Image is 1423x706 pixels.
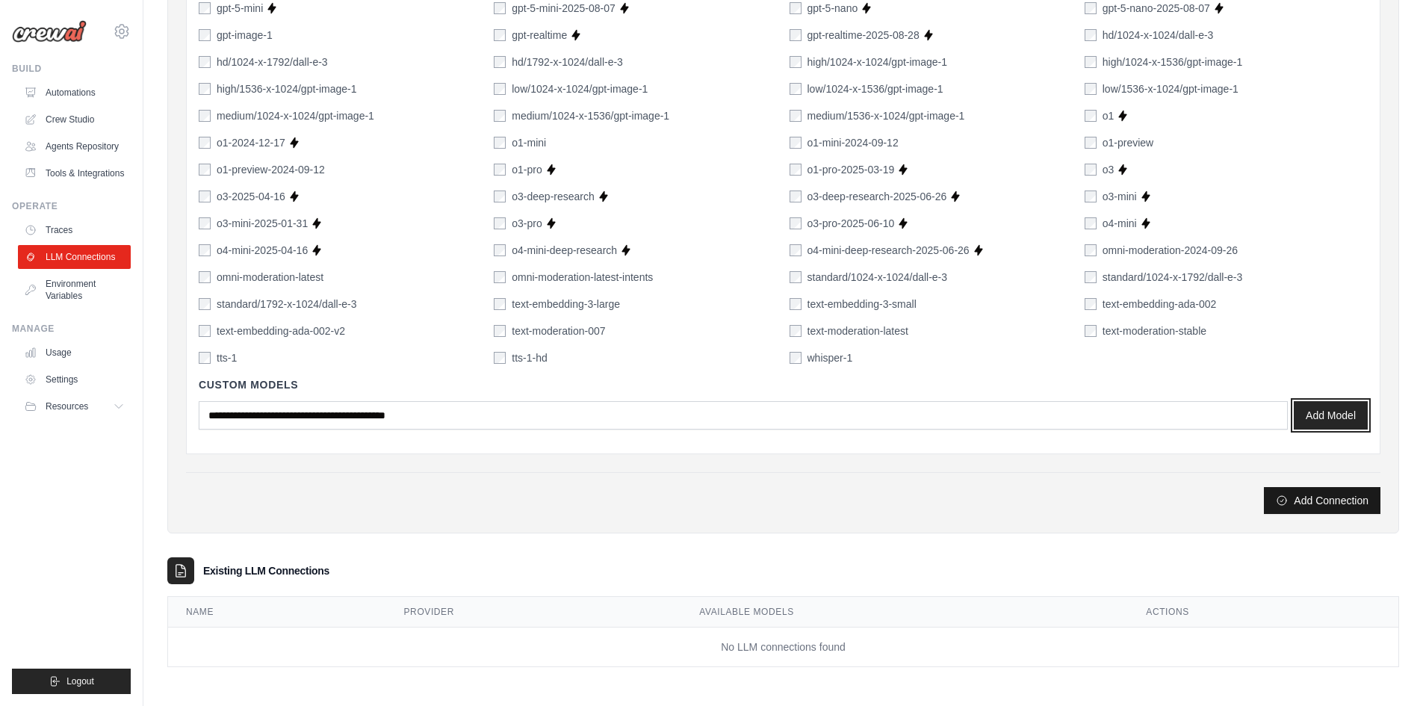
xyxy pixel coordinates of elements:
[46,400,88,412] span: Resources
[217,108,374,123] label: medium/1024-x-1024/gpt-image-1
[217,55,328,69] label: hd/1024-x-1792/dall-e-3
[512,1,616,16] label: gpt-5-mini-2025-08-07
[18,161,131,185] a: Tools & Integrations
[18,245,131,269] a: LLM Connections
[1103,243,1238,258] label: omni-moderation-2024-09-26
[790,298,802,310] input: text-embedding-3-small
[18,108,131,131] a: Crew Studio
[512,350,547,365] label: tts-1-hd
[1103,189,1137,204] label: o3-mini
[1085,217,1097,229] input: o4-mini
[1103,162,1114,177] label: o3
[217,189,285,204] label: o3-2025-04-16
[494,2,506,14] input: gpt-5-mini-2025-08-07
[1264,487,1380,514] button: Add Connection
[217,216,308,231] label: o3-mini-2025-01-31
[1103,108,1114,123] label: o1
[199,2,211,14] input: gpt-5-mini
[807,55,948,69] label: high/1024-x-1024/gpt-image-1
[1103,55,1243,69] label: high/1024-x-1536/gpt-image-1
[199,271,211,283] input: omni-moderation-latest
[1294,401,1368,430] button: Add Model
[494,244,506,256] input: o4-mini-deep-research
[1103,81,1238,96] label: low/1536-x-1024/gpt-image-1
[199,191,211,202] input: o3-2025-04-16
[512,216,542,231] label: o3-pro
[217,1,263,16] label: gpt-5-mini
[18,394,131,418] button: Resources
[1085,164,1097,176] input: o3
[199,325,211,337] input: text-embedding-ada-002-v2
[807,81,943,96] label: low/1024-x-1536/gpt-image-1
[790,110,802,122] input: medium/1536-x-1024/gpt-image-1
[1085,244,1097,256] input: omni-moderation-2024-09-26
[1103,1,1210,16] label: gpt-5-nano-2025-08-07
[199,164,211,176] input: o1-preview-2024-09-12
[512,270,653,285] label: omni-moderation-latest-intents
[1128,597,1398,628] th: Actions
[512,135,546,150] label: o1-mini
[494,217,506,229] input: o3-pro
[12,669,131,694] button: Logout
[217,243,308,258] label: o4-mini-2025-04-16
[512,323,605,338] label: text-moderation-007
[512,297,620,312] label: text-embedding-3-large
[199,352,211,364] input: tts-1
[1103,297,1217,312] label: text-embedding-ada-002
[199,137,211,149] input: o1-2024-12-17
[681,597,1128,628] th: Available Models
[512,108,669,123] label: medium/1024-x-1536/gpt-image-1
[217,323,345,338] label: text-embedding-ada-002-v2
[18,134,131,158] a: Agents Repository
[217,270,323,285] label: omni-moderation-latest
[168,597,386,628] th: Name
[790,2,802,14] input: gpt-5-nano
[807,108,965,123] label: medium/1536-x-1024/gpt-image-1
[807,216,895,231] label: o3-pro-2025-06-10
[203,563,329,578] h3: Existing LLM Connections
[1085,325,1097,337] input: text-moderation-stable
[790,271,802,283] input: standard/1024-x-1024/dall-e-3
[18,218,131,242] a: Traces
[512,162,542,177] label: o1-pro
[199,377,1368,392] h4: Custom Models
[1085,83,1097,95] input: low/1536-x-1024/gpt-image-1
[199,110,211,122] input: medium/1024-x-1024/gpt-image-1
[199,298,211,310] input: standard/1792-x-1024/dall-e-3
[512,55,623,69] label: hd/1792-x-1024/dall-e-3
[494,298,506,310] input: text-embedding-3-large
[217,162,325,177] label: o1-preview-2024-09-12
[807,243,970,258] label: o4-mini-deep-research-2025-06-26
[217,297,357,312] label: standard/1792-x-1024/dall-e-3
[217,135,285,150] label: o1-2024-12-17
[1103,28,1214,43] label: hd/1024-x-1024/dall-e-3
[18,341,131,365] a: Usage
[807,323,908,338] label: text-moderation-latest
[386,597,682,628] th: Provider
[199,29,211,41] input: gpt-image-1
[790,352,802,364] input: whisper-1
[790,56,802,68] input: high/1024-x-1024/gpt-image-1
[807,189,947,204] label: o3-deep-research-2025-06-26
[217,81,357,96] label: high/1536-x-1024/gpt-image-1
[494,110,506,122] input: medium/1024-x-1536/gpt-image-1
[807,135,899,150] label: o1-mini-2024-09-12
[512,28,567,43] label: gpt-realtime
[1103,216,1137,231] label: o4-mini
[790,83,802,95] input: low/1024-x-1536/gpt-image-1
[790,29,802,41] input: gpt-realtime-2025-08-28
[494,271,506,283] input: omni-moderation-latest-intents
[807,28,920,43] label: gpt-realtime-2025-08-28
[790,137,802,149] input: o1-mini-2024-09-12
[1085,2,1097,14] input: gpt-5-nano-2025-08-07
[512,243,617,258] label: o4-mini-deep-research
[1085,298,1097,310] input: text-embedding-ada-002
[790,244,802,256] input: o4-mini-deep-research-2025-06-26
[1103,323,1206,338] label: text-moderation-stable
[1103,270,1243,285] label: standard/1024-x-1792/dall-e-3
[199,56,211,68] input: hd/1024-x-1792/dall-e-3
[1085,271,1097,283] input: standard/1024-x-1792/dall-e-3
[199,244,211,256] input: o4-mini-2025-04-16
[494,29,506,41] input: gpt-realtime
[494,191,506,202] input: o3-deep-research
